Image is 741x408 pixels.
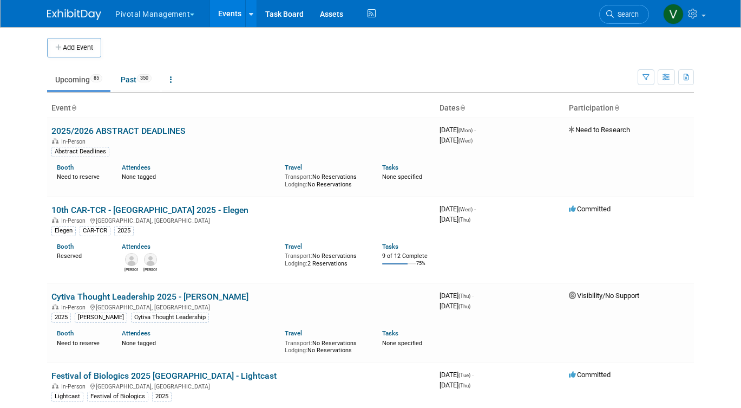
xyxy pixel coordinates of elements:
[565,99,694,118] th: Participation
[122,329,150,337] a: Attendees
[458,303,470,309] span: (Thu)
[285,340,312,347] span: Transport:
[47,69,110,90] a: Upcoming85
[382,243,398,250] a: Tasks
[440,371,474,379] span: [DATE]
[57,164,74,171] a: Booth
[440,215,470,223] span: [DATE]
[61,383,89,390] span: In-Person
[285,329,302,337] a: Travel
[57,338,106,347] div: Need to reserve
[122,243,150,250] a: Attendees
[51,226,76,236] div: Elegen
[80,226,110,236] div: CAR-TCR
[125,253,138,266] img: Connor Wies
[57,250,106,260] div: Reserved
[51,302,431,311] div: [GEOGRAPHIC_DATA], [GEOGRAPHIC_DATA]
[440,205,476,213] span: [DATE]
[87,392,148,401] div: Festival of Biologics
[71,103,76,112] a: Sort by Event Name
[285,173,312,180] span: Transport:
[52,383,58,388] img: In-Person Event
[474,126,476,134] span: -
[144,253,157,266] img: Nicholas McGlincy
[51,126,186,136] a: 2025/2026 ABSTRACT DEADLINES
[52,304,58,309] img: In-Person Event
[113,69,160,90] a: Past350
[90,74,102,82] span: 85
[458,372,470,378] span: (Tue)
[61,138,89,145] span: In-Person
[122,338,276,347] div: None tagged
[152,392,172,401] div: 2025
[458,138,473,144] span: (Wed)
[137,74,152,82] span: 350
[47,38,101,57] button: Add Event
[285,250,366,267] div: No Reservations 2 Reservations
[435,99,565,118] th: Dates
[47,9,101,20] img: ExhibitDay
[47,99,435,118] th: Event
[472,292,474,300] span: -
[382,340,422,347] span: None specified
[474,205,476,213] span: -
[569,371,611,379] span: Committed
[114,226,134,236] div: 2025
[61,217,89,224] span: In-Person
[285,164,302,171] a: Travel
[51,381,431,390] div: [GEOGRAPHIC_DATA], [GEOGRAPHIC_DATA]
[57,171,106,181] div: Need to reserve
[52,217,58,223] img: In-Person Event
[285,338,366,354] div: No Reservations No Reservations
[57,243,74,250] a: Booth
[460,103,465,112] a: Sort by Start Date
[382,252,431,260] div: 9 of 12 Complete
[124,266,138,273] div: Connor Wies
[285,260,307,267] span: Lodging:
[382,164,398,171] a: Tasks
[285,243,302,250] a: Travel
[51,205,248,215] a: 10th CAR-TCR - [GEOGRAPHIC_DATA] 2025 - Elegen
[51,292,248,302] a: Cytiva Thought Leadership 2025 - [PERSON_NAME]
[382,329,398,337] a: Tasks
[131,313,209,322] div: Cytiva Thought Leadership
[285,171,366,188] div: No Reservations No Reservations
[440,381,470,389] span: [DATE]
[285,252,312,260] span: Transport:
[52,138,58,144] img: In-Person Event
[440,292,474,300] span: [DATE]
[51,371,277,381] a: Festival of Biologics 2025 [GEOGRAPHIC_DATA] - Lightcast
[472,371,474,379] span: -
[143,266,157,273] div: Nicholas McGlincy
[51,216,431,224] div: [GEOGRAPHIC_DATA], [GEOGRAPHIC_DATA]
[614,103,619,112] a: Sort by Participation Type
[440,136,473,144] span: [DATE]
[285,181,307,188] span: Lodging:
[614,10,639,18] span: Search
[569,205,611,213] span: Committed
[458,206,473,212] span: (Wed)
[458,127,473,133] span: (Mon)
[51,313,71,322] div: 2025
[440,126,476,134] span: [DATE]
[285,347,307,354] span: Lodging:
[458,383,470,388] span: (Thu)
[569,292,639,300] span: Visibility/No Support
[51,392,83,401] div: Lightcast
[458,217,470,223] span: (Thu)
[663,4,684,24] img: Valerie Weld
[569,126,630,134] span: Need to Research
[382,173,422,180] span: None specified
[440,302,470,310] span: [DATE]
[122,171,276,181] div: None tagged
[57,329,74,337] a: Booth
[416,261,425,275] td: 75%
[599,5,649,24] a: Search
[122,164,150,171] a: Attendees
[75,313,127,322] div: [PERSON_NAME]
[61,304,89,311] span: In-Person
[51,147,109,157] div: Abstract Deadlines
[458,293,470,299] span: (Thu)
